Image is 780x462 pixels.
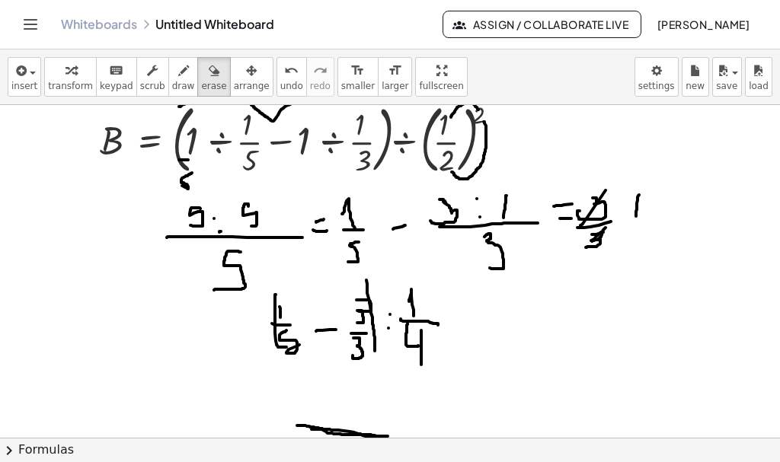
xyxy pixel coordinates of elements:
[168,57,199,97] button: draw
[48,81,93,91] span: transform
[136,57,169,97] button: scrub
[96,57,137,97] button: keyboardkeypad
[341,81,375,91] span: smaller
[716,81,737,91] span: save
[234,81,270,91] span: arrange
[644,11,762,38] button: [PERSON_NAME]
[686,81,705,91] span: new
[350,62,365,80] i: format_size
[415,57,467,97] button: fullscreen
[419,81,463,91] span: fullscreen
[313,62,328,80] i: redo
[18,12,43,37] button: Toggle navigation
[197,57,230,97] button: erase
[8,57,41,97] button: insert
[44,57,97,97] button: transform
[712,57,742,97] button: save
[172,81,195,91] span: draw
[280,81,303,91] span: undo
[635,57,679,97] button: settings
[378,57,412,97] button: format_sizelarger
[337,57,379,97] button: format_sizesmaller
[61,17,137,32] a: Whiteboards
[100,81,133,91] span: keypad
[11,81,37,91] span: insert
[749,81,769,91] span: load
[456,18,628,31] span: Assign / Collaborate Live
[638,81,675,91] span: settings
[682,57,709,97] button: new
[657,18,750,31] span: [PERSON_NAME]
[230,57,273,97] button: arrange
[306,57,334,97] button: redoredo
[201,81,226,91] span: erase
[140,81,165,91] span: scrub
[443,11,641,38] button: Assign / Collaborate Live
[388,62,402,80] i: format_size
[109,62,123,80] i: keyboard
[310,81,331,91] span: redo
[277,57,307,97] button: undoundo
[745,57,772,97] button: load
[382,81,408,91] span: larger
[284,62,299,80] i: undo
